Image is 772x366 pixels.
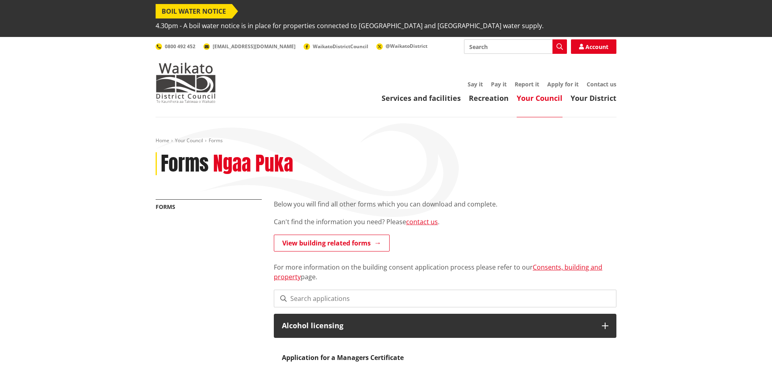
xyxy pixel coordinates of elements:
[282,322,594,330] h3: Alcohol licensing
[203,43,296,50] a: [EMAIL_ADDRESS][DOMAIN_NAME]
[406,217,438,226] a: contact us
[209,137,223,144] span: Forms
[274,263,602,281] a: Consents, building and property
[156,43,195,50] a: 0800 492 452
[213,152,293,176] h2: Ngaa Puka
[468,80,483,88] a: Say it
[274,253,616,282] p: For more information on the building consent application process please refer to our page.
[515,80,539,88] a: Report it
[587,80,616,88] a: Contact us
[274,199,616,209] p: Below you will find all other forms which you can download and complete.
[274,290,616,307] input: Search applications
[156,137,616,144] nav: breadcrumb
[175,137,203,144] a: Your Council
[213,43,296,50] span: [EMAIL_ADDRESS][DOMAIN_NAME]
[386,43,427,49] span: @WaikatoDistrict
[469,93,509,103] a: Recreation
[156,137,169,144] a: Home
[156,4,232,18] span: BOIL WATER NOTICE
[571,93,616,103] a: Your District
[517,93,563,103] a: Your Council
[282,354,608,362] h3: Application for a Managers Certificate
[376,43,427,49] a: @WaikatoDistrict
[464,39,567,54] input: Search input
[156,63,216,103] img: Waikato District Council - Te Kaunihera aa Takiwaa o Waikato
[161,152,209,176] h1: Forms
[274,217,616,227] p: Can't find the information you need? Please .
[156,18,544,33] span: 4.30pm - A boil water notice is in place for properties connected to [GEOGRAPHIC_DATA] and [GEOGR...
[491,80,507,88] a: Pay it
[382,93,461,103] a: Services and facilities
[313,43,368,50] span: WaikatoDistrictCouncil
[274,235,390,251] a: View building related forms
[165,43,195,50] span: 0800 492 452
[571,39,616,54] a: Account
[304,43,368,50] a: WaikatoDistrictCouncil
[156,203,175,211] a: Forms
[547,80,579,88] a: Apply for it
